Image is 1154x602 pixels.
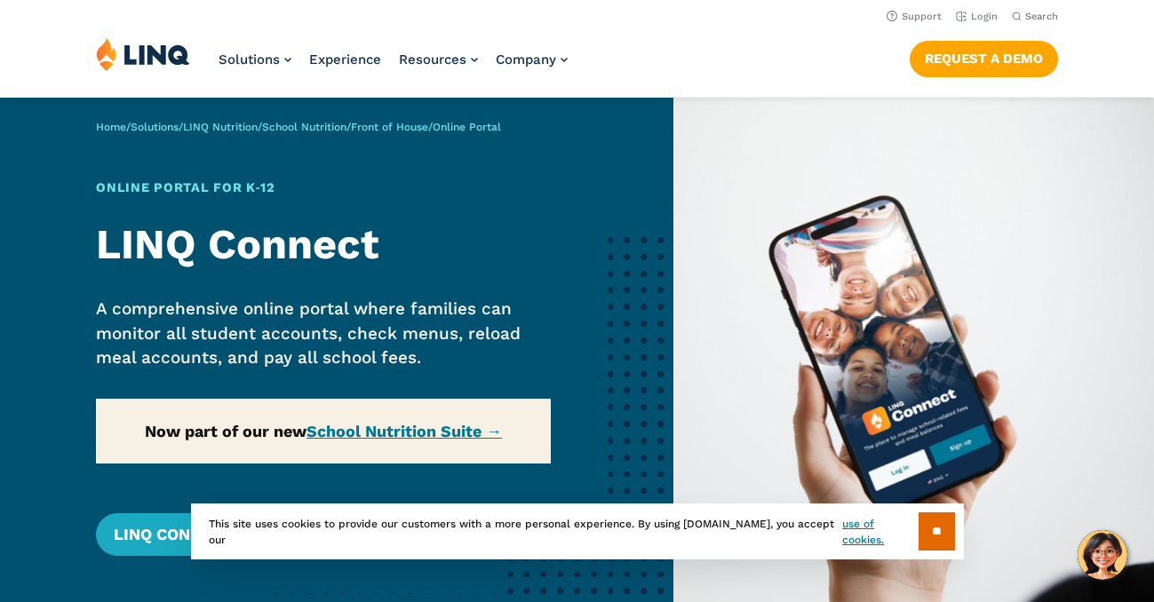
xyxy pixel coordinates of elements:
a: School Nutrition [262,121,346,133]
p: A comprehensive online portal where families can monitor all student accounts, check menus, reloa... [96,297,551,368]
span: Solutions [219,51,280,67]
a: Company [496,51,568,67]
strong: Now part of our new [145,422,502,440]
a: Support [887,11,942,22]
nav: Button Navigation [910,37,1058,76]
h1: Online Portal for K‑12 [96,178,551,198]
a: Experience [309,51,381,67]
nav: Primary Navigation [219,37,568,96]
a: Solutions [131,121,179,133]
button: Open Search Bar [1012,10,1058,23]
a: Resources [399,51,478,67]
span: Search [1025,11,1058,22]
a: Solutions [219,51,291,67]
a: use of cookies. [842,516,918,548]
strong: LINQ Connect [96,219,378,268]
div: This site uses cookies to provide our customers with a more personal experience. By using [DOMAIN... [191,503,964,559]
a: LINQ Nutrition [183,121,258,133]
span: / / / / / [96,121,501,133]
a: Front of House [351,121,428,133]
button: Hello, have a question? Let’s chat. [1078,530,1127,580]
a: Home [96,121,126,133]
span: Company [496,51,556,67]
span: Online Portal [433,121,501,133]
a: Request a Demo [910,41,1058,76]
a: Login [956,11,998,22]
span: Resources [399,51,466,67]
img: LINQ | K‑12 Software [96,37,190,71]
